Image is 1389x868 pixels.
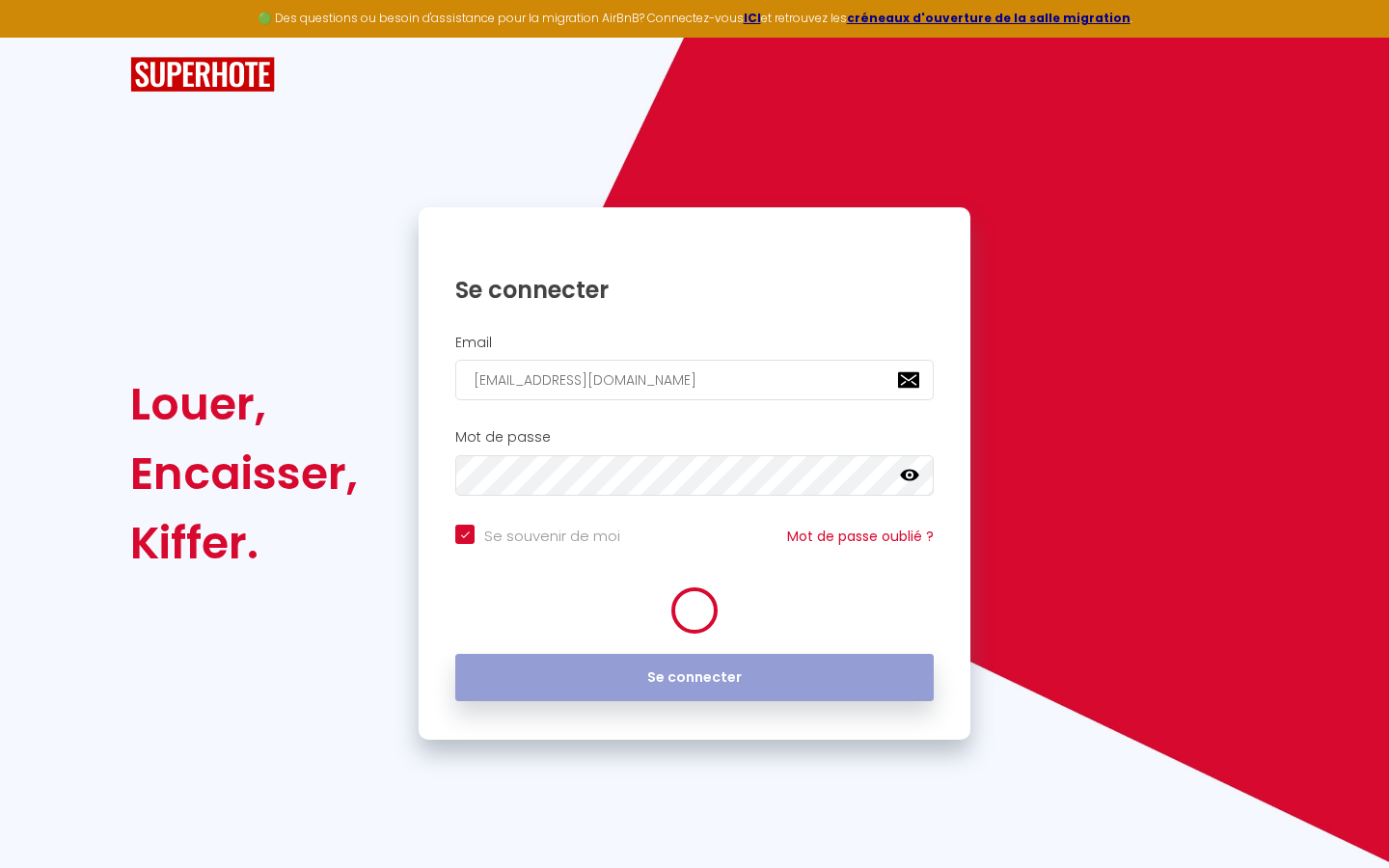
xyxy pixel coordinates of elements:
a: ICI [744,10,761,26]
h2: Mot de passe [455,429,934,446]
div: Encaisser, [130,439,358,508]
div: Louer, [130,369,358,439]
a: Mot de passe oublié ? [787,527,934,546]
h1: Se connecter [455,275,934,305]
img: SuperHote logo [130,57,275,93]
button: Se connecter [455,654,934,702]
input: Ton Email [455,360,934,400]
h2: Email [455,335,934,351]
div: Kiffer. [130,508,358,578]
button: Ouvrir le widget de chat LiveChat [15,8,73,66]
a: créneaux d'ouverture de la salle migration [847,10,1130,26]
